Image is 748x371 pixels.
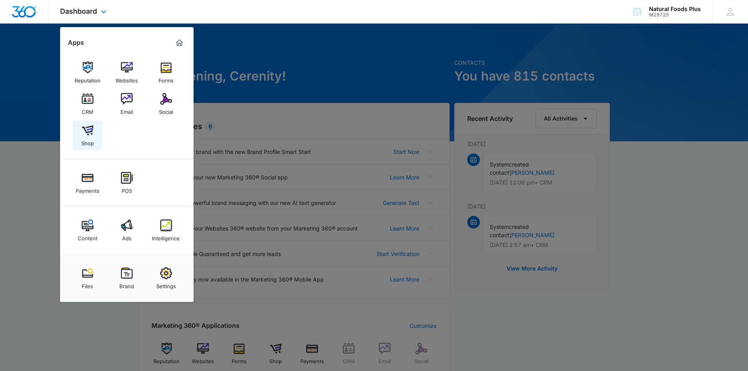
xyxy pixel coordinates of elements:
[151,263,181,293] a: Settings
[73,58,102,88] a: Reputation
[115,73,138,84] div: Websites
[112,216,142,245] a: Ads
[156,279,176,289] div: Settings
[60,7,97,15] span: Dashboard
[82,105,93,115] div: CRM
[73,216,102,245] a: Content
[151,58,181,88] a: Forms
[112,168,142,198] a: POS
[73,263,102,293] a: Files
[73,168,102,198] a: Payments
[121,105,133,115] div: Email
[119,279,134,289] div: Brand
[122,231,132,241] div: Ads
[159,105,173,115] div: Social
[151,89,181,119] a: Social
[159,73,174,84] div: Forms
[78,231,97,241] div: Content
[82,279,93,289] div: Files
[73,89,102,119] a: CRM
[649,12,701,18] div: account id
[112,89,142,119] a: Email
[68,39,84,46] h2: Apps
[122,184,132,194] div: POS
[81,136,94,146] div: Shop
[73,121,102,150] a: Shop
[112,263,142,293] a: Brand
[112,58,142,88] a: Websites
[173,37,186,49] a: Marketing 360® Dashboard
[152,231,180,241] div: Intelligence
[76,184,99,194] div: Payments
[75,73,101,84] div: Reputation
[649,6,701,12] div: account name
[151,216,181,245] a: Intelligence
